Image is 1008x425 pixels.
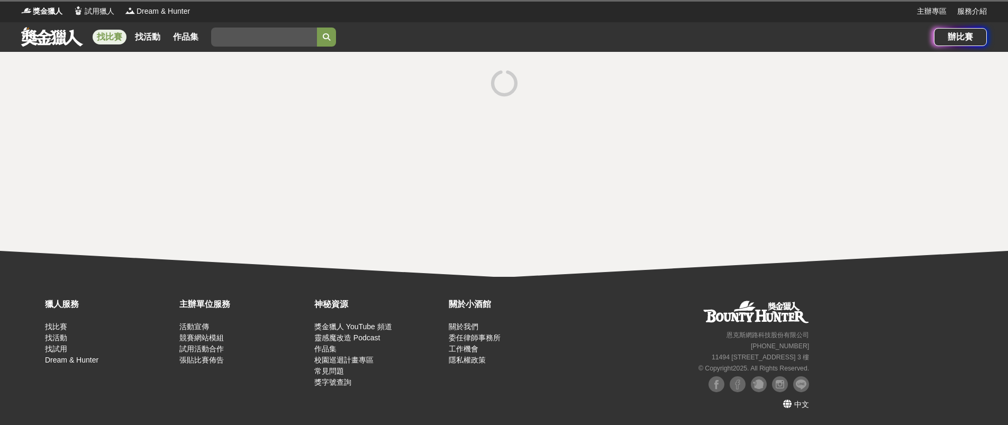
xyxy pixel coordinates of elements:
a: 張貼比賽佈告 [179,356,224,364]
img: Facebook [730,376,746,392]
span: 獎金獵人 [33,6,62,17]
a: 獎字號查詢 [314,378,351,386]
small: 恩克斯網路科技股份有限公司 [727,331,809,339]
small: [PHONE_NUMBER] [751,342,809,350]
span: Dream & Hunter [137,6,190,17]
div: 獵人服務 [45,298,174,311]
a: Dream & Hunter [45,356,98,364]
a: 作品集 [314,345,337,353]
img: Facebook [709,376,724,392]
a: 獎金獵人 YouTube 頻道 [314,322,392,331]
a: Logo試用獵人 [73,6,114,17]
div: 神秘資源 [314,298,443,311]
a: 找活動 [45,333,67,342]
a: 辦比賽 [934,28,987,46]
a: 服務介紹 [957,6,987,17]
a: 找試用 [45,345,67,353]
span: 試用獵人 [85,6,114,17]
img: Plurk [751,376,767,392]
img: Instagram [772,376,788,392]
small: 11494 [STREET_ADDRESS] 3 樓 [712,354,809,361]
a: 常見問題 [314,367,344,375]
a: 找比賽 [45,322,67,331]
img: Logo [73,5,84,16]
small: © Copyright 2025 . All Rights Reserved. [698,365,809,372]
a: 關於我們 [449,322,478,331]
span: 中文 [794,400,809,409]
img: LINE [793,376,809,392]
a: Logo獎金獵人 [21,6,62,17]
a: 主辦專區 [917,6,947,17]
a: 試用活動合作 [179,345,224,353]
a: 作品集 [169,30,203,44]
div: 關於小酒館 [449,298,578,311]
a: LogoDream & Hunter [125,6,190,17]
a: 委任律師事務所 [449,333,501,342]
a: 工作機會 [449,345,478,353]
a: 靈感魔改造 Podcast [314,333,380,342]
img: Logo [21,5,32,16]
a: 校園巡迴計畫專區 [314,356,374,364]
a: 活動宣傳 [179,322,209,331]
div: 主辦單位服務 [179,298,308,311]
a: 找比賽 [93,30,126,44]
img: Logo [125,5,135,16]
a: 找活動 [131,30,165,44]
a: 競賽網站模組 [179,333,224,342]
a: 隱私權政策 [449,356,486,364]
